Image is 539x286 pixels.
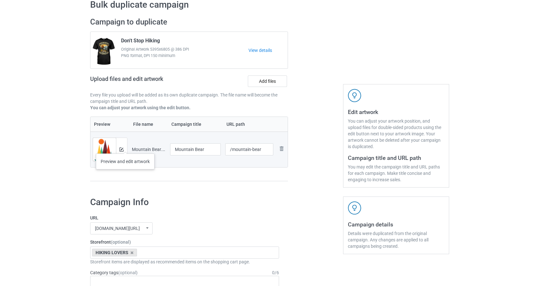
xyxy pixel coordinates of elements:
div: 0 / 6 [272,269,279,276]
p: Every file you upload will be added as its own duplicate campaign. The file name will become the ... [90,92,288,104]
div: You can adjust your artwork position, and upload files for double-sided products using the edit b... [348,118,444,150]
h3: Campaign title and URL path [348,154,444,161]
img: svg+xml;base64,PD94bWwgdmVyc2lvbj0iMS4wIiBlbmNvZGluZz0iVVRGLTgiPz4KPHN2ZyB3aWR0aD0iMTRweCIgaGVpZ2... [119,147,124,152]
div: [DOMAIN_NAME][URL] [95,226,140,231]
div: You may edit the campaign title and URL paths for each campaign. Make title concise and engaging ... [348,164,444,183]
a: View details [248,47,288,54]
label: Category tags [90,269,138,276]
span: Don't Stop Hiking [121,38,160,46]
h1: Campaign Info [90,197,279,208]
img: svg+xml;base64,PD94bWwgdmVyc2lvbj0iMS4wIiBlbmNvZGluZz0iVVRGLTgiPz4KPHN2ZyB3aWR0aD0iMjhweCIgaGVpZ2... [278,145,285,153]
label: Storefront [90,239,279,245]
img: svg+xml;base64,PD94bWwgdmVyc2lvbj0iMS4wIiBlbmNvZGluZz0iVVRGLTgiPz4KPHN2ZyB3aWR0aD0iNDJweCIgaGVpZ2... [348,89,361,102]
span: (optional) [118,270,138,275]
h2: Upload files and edit artwork [90,75,209,87]
h2: Campaign to duplicate [90,17,288,27]
span: Original Artwork 5395x6805 @ 386 DPI [121,46,249,53]
label: URL [90,215,279,221]
div: Details were duplicated from the original campaign. Any changes are applied to all campaigns bein... [348,230,444,249]
label: Add files [248,75,287,87]
b: You can adjust your artwork using the edit button. [90,105,190,110]
div: Preview and edit artwork [96,154,155,169]
h3: Campaign details [348,221,444,228]
img: svg+xml;base64,PD94bWwgdmVyc2lvbj0iMS4wIiBlbmNvZGluZz0iVVRGLTgiPz4KPHN2ZyB3aWR0aD0iNDJweCIgaGVpZ2... [348,201,361,215]
div: Storefront items are displayed as recommended items on the shopping cart page. [90,259,279,265]
th: File name [130,117,168,132]
span: (optional) [111,240,131,245]
div: Mountain Bear.png [132,146,166,153]
div: HIKING LOVERS [92,249,137,256]
img: original.png [93,138,116,166]
th: Preview [90,117,130,132]
th: Campaign title [168,117,223,132]
h3: Edit artwork [348,108,444,116]
th: URL path [223,117,276,132]
span: PNG format, DPI 150 minimum [121,53,249,59]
